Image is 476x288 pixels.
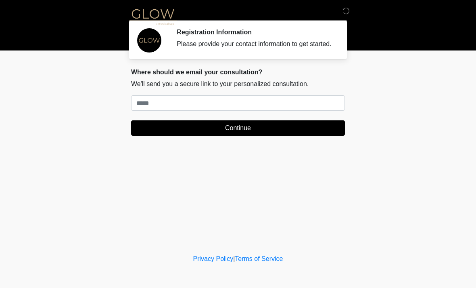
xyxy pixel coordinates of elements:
[131,79,345,89] p: We'll send you a secure link to your personalized consultation.
[131,120,345,136] button: Continue
[177,39,333,49] div: Please provide your contact information to get started.
[131,68,345,76] h2: Where should we email your consultation?
[235,255,283,262] a: Terms of Service
[137,28,161,53] img: Agent Avatar
[233,255,235,262] a: |
[193,255,234,262] a: Privacy Policy
[123,6,183,27] img: Glow Medical Spa Logo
